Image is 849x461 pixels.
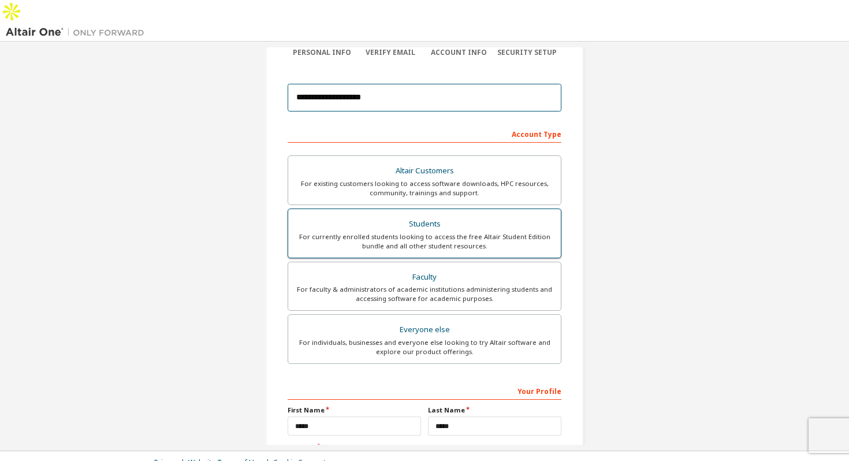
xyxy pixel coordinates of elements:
div: Everyone else [295,322,554,338]
div: Account Type [288,124,561,143]
img: Altair One [6,27,150,38]
div: Faculty [295,269,554,285]
div: For existing customers looking to access software downloads, HPC resources, community, trainings ... [295,179,554,198]
div: Your Profile [288,381,561,400]
div: For currently enrolled students looking to access the free Altair Student Edition bundle and all ... [295,232,554,251]
div: Personal Info [288,48,356,57]
label: First Name [288,406,421,415]
div: Students [295,216,554,232]
div: Verify Email [356,48,425,57]
div: For faculty & administrators of academic institutions administering students and accessing softwa... [295,285,554,303]
div: Security Setup [493,48,562,57]
div: Account Info [425,48,493,57]
div: For individuals, businesses and everyone else looking to try Altair software and explore our prod... [295,338,554,356]
div: Altair Customers [295,163,554,179]
label: Last Name [428,406,561,415]
label: Job Title [288,443,561,452]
